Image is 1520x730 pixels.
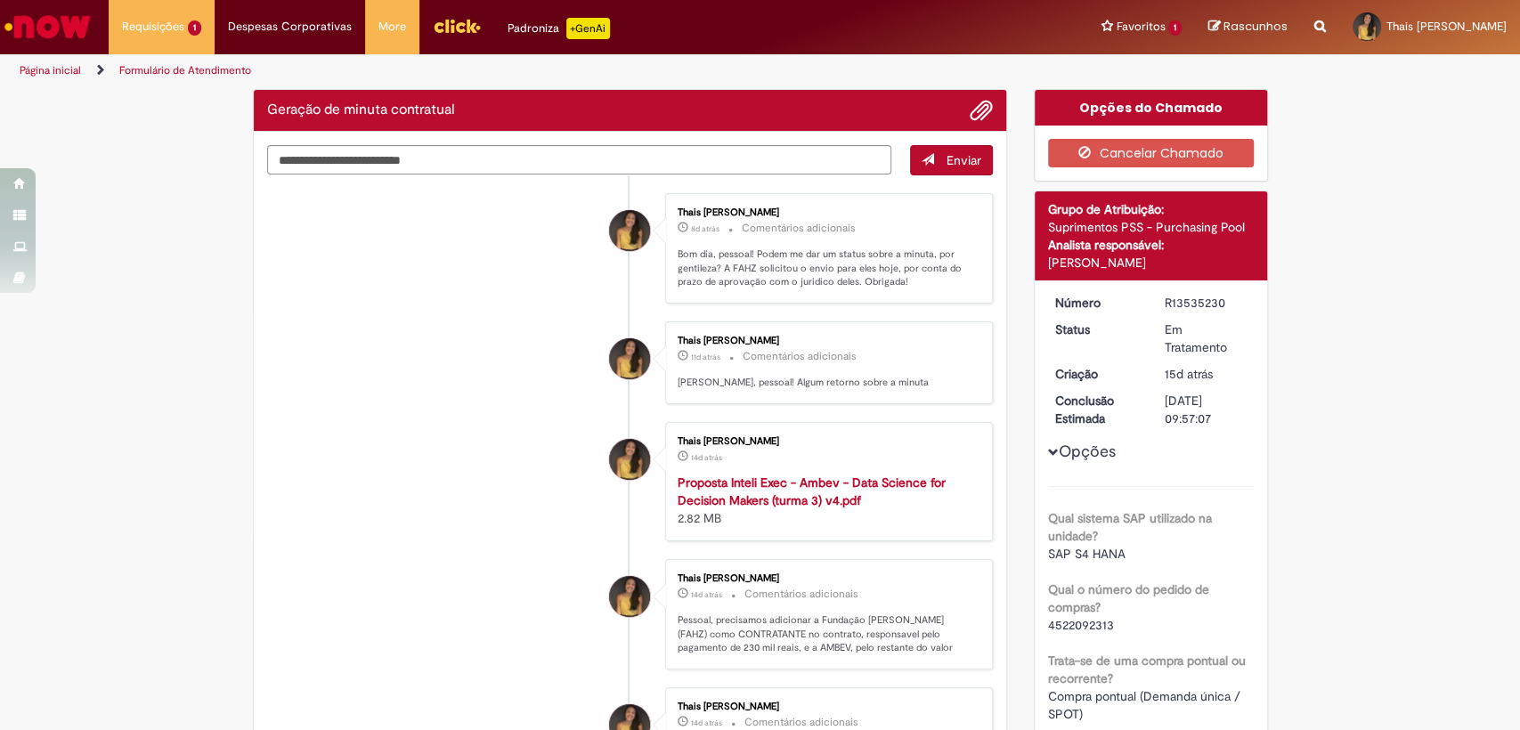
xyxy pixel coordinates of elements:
[267,102,455,118] h2: Geração de minuta contratual Histórico de tíquete
[691,718,722,728] time: 16/09/2025 15:07:32
[1168,20,1182,36] span: 1
[609,338,650,379] div: Thais Pupim Silva
[13,54,1000,87] ul: Trilhas de página
[691,223,719,234] time: 22/09/2025 11:11:44
[1165,294,1248,312] div: R13535230
[1223,18,1288,35] span: Rascunhos
[609,210,650,251] div: Thais Pupim Silva
[678,336,974,346] div: Thais [PERSON_NAME]
[743,349,857,364] small: Comentários adicionais
[122,18,184,36] span: Requisições
[1042,392,1151,427] dt: Conclusão Estimada
[1048,546,1126,562] span: SAP S4 HANA
[910,145,993,175] button: Enviar
[691,452,722,463] time: 16/09/2025 15:27:40
[119,63,251,77] a: Formulário de Atendimento
[1042,294,1151,312] dt: Número
[691,718,722,728] span: 14d atrás
[267,145,892,175] textarea: Digite sua mensagem aqui...
[678,474,974,527] div: 2.82 MB
[2,9,93,45] img: ServiceNow
[1048,581,1209,615] b: Qual o número do pedido de compras?
[1208,19,1288,36] a: Rascunhos
[970,99,993,122] button: Adicionar anexos
[566,18,610,39] p: +GenAi
[691,452,722,463] span: 14d atrás
[947,152,981,168] span: Enviar
[1048,139,1254,167] button: Cancelar Chamado
[1048,218,1254,236] div: Suprimentos PSS - Purchasing Pool
[678,474,946,508] a: Proposta Inteli Exec - Ambev - Data Science for Decision Makers (turma 3) v4.pdf
[188,20,201,36] span: 1
[609,576,650,617] div: Thais Pupim Silva
[1386,19,1507,34] span: Thais [PERSON_NAME]
[1165,366,1213,382] span: 15d atrás
[1165,392,1248,427] div: [DATE] 09:57:07
[378,18,406,36] span: More
[678,207,974,218] div: Thais [PERSON_NAME]
[1048,236,1254,254] div: Analista responsável:
[691,352,720,362] span: 11d atrás
[1048,200,1254,218] div: Grupo de Atribuição:
[678,247,974,289] p: Bom dia, pessoal! Podem me dar um status sobre a minuta, por gentileza? A FAHZ solicitou o envio ...
[742,221,856,236] small: Comentários adicionais
[1048,254,1254,272] div: [PERSON_NAME]
[691,589,722,600] time: 16/09/2025 15:12:32
[744,715,858,730] small: Comentários adicionais
[691,352,720,362] time: 19/09/2025 09:10:52
[1165,366,1213,382] time: 15/09/2025 11:36:33
[1165,365,1248,383] div: 15/09/2025 11:36:33
[1035,90,1267,126] div: Opções do Chamado
[678,702,974,712] div: Thais [PERSON_NAME]
[508,18,610,39] div: Padroniza
[1048,617,1114,633] span: 4522092313
[1048,653,1246,686] b: Trata-se de uma compra pontual ou recorrente?
[678,436,974,447] div: Thais [PERSON_NAME]
[691,589,722,600] span: 14d atrás
[691,223,719,234] span: 8d atrás
[1165,320,1248,356] div: Em Tratamento
[609,439,650,480] div: Thais Pupim Silva
[228,18,352,36] span: Despesas Corporativas
[744,587,858,602] small: Comentários adicionais
[433,12,481,39] img: click_logo_yellow_360x200.png
[1048,688,1244,722] span: Compra pontual (Demanda única / SPOT)
[678,376,974,390] p: [PERSON_NAME], pessoal! Algum retorno sobre a minuta
[1042,320,1151,338] dt: Status
[1048,510,1212,544] b: Qual sistema SAP utilizado na unidade?
[20,63,81,77] a: Página inicial
[1042,365,1151,383] dt: Criação
[678,573,974,584] div: Thais [PERSON_NAME]
[1116,18,1165,36] span: Favoritos
[678,613,974,655] p: Pessoal, precisamos adicionar a Fundação [PERSON_NAME] (FAHZ) como CONTRATANTE no contrato, respo...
